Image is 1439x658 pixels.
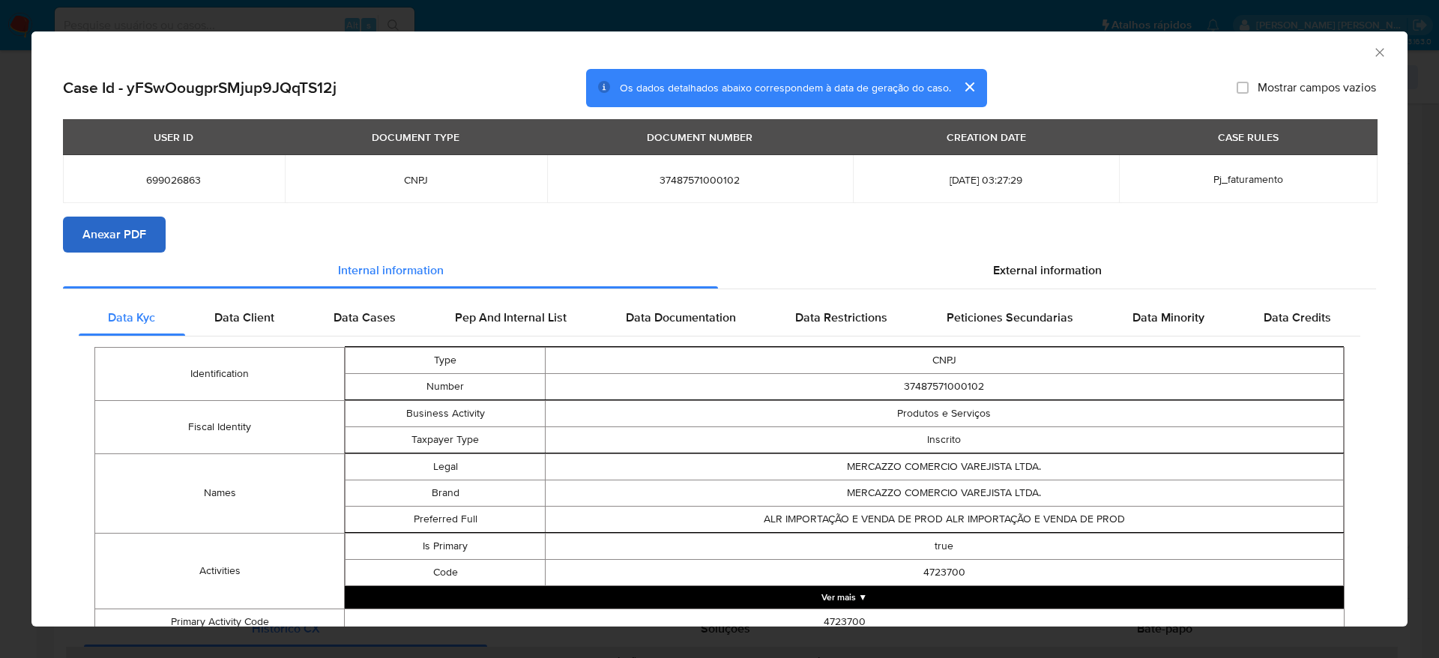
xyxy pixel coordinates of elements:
h2: Case Id - yFSwOougprSMjup9JQqTS12j [63,78,337,97]
td: ALR IMPORTAÇÃO E VENDA DE PROD ALR IMPORTAÇÃO E VENDA DE PROD [545,506,1343,532]
button: Fechar a janela [1372,45,1386,58]
span: External information [993,262,1102,279]
td: Produtos e Serviços [545,400,1343,426]
div: DOCUMENT NUMBER [638,124,761,150]
span: Anexar PDF [82,218,146,251]
td: MERCAZZO COMERCIO VAREJISTA LTDA. [545,480,1343,506]
td: 37487571000102 [545,373,1343,399]
div: Detailed internal info [79,300,1360,336]
td: MERCAZZO COMERCIO VAREJISTA LTDA. [545,453,1343,480]
span: Data Documentation [626,309,736,326]
div: CASE RULES [1209,124,1288,150]
td: 4723700 [545,559,1343,585]
span: [DATE] 03:27:29 [871,173,1101,187]
span: Data Credits [1264,309,1331,326]
td: Preferred Full [346,506,545,532]
td: Taxpayer Type [346,426,545,453]
td: Business Activity [346,400,545,426]
td: true [545,533,1343,559]
button: cerrar [951,69,987,105]
button: Expand array [345,586,1344,609]
td: Fiscal Identity [95,400,345,453]
td: Brand [346,480,545,506]
td: Names [95,453,345,533]
span: Data Minority [1132,309,1204,326]
td: Type [346,347,545,373]
div: CREATION DATE [938,124,1035,150]
div: Detailed info [63,253,1376,289]
span: Os dados detalhados abaixo correspondem à data de geração do caso. [620,80,951,95]
span: Data Kyc [108,309,155,326]
div: USER ID [145,124,202,150]
div: DOCUMENT TYPE [363,124,468,150]
span: Pj_faturamento [1213,172,1283,187]
span: Data Client [214,309,274,326]
td: Activities [95,533,345,609]
span: Data Cases [334,309,396,326]
span: Pep And Internal List [455,309,567,326]
span: Data Restrictions [795,309,887,326]
span: Mostrar campos vazios [1258,80,1376,95]
div: closure-recommendation-modal [31,31,1408,627]
span: Internal information [338,262,444,279]
td: Inscrito [545,426,1343,453]
span: CNPJ [303,173,529,187]
td: Legal [346,453,545,480]
button: Anexar PDF [63,217,166,253]
td: Primary Activity Code [95,609,345,635]
td: CNPJ [545,347,1343,373]
span: Peticiones Secundarias [947,309,1073,326]
td: Code [346,559,545,585]
input: Mostrar campos vazios [1237,82,1249,94]
td: 4723700 [345,609,1345,635]
span: 37487571000102 [565,173,835,187]
td: Identification [95,347,345,400]
span: 699026863 [81,173,267,187]
td: Is Primary [346,533,545,559]
td: Number [346,373,545,399]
